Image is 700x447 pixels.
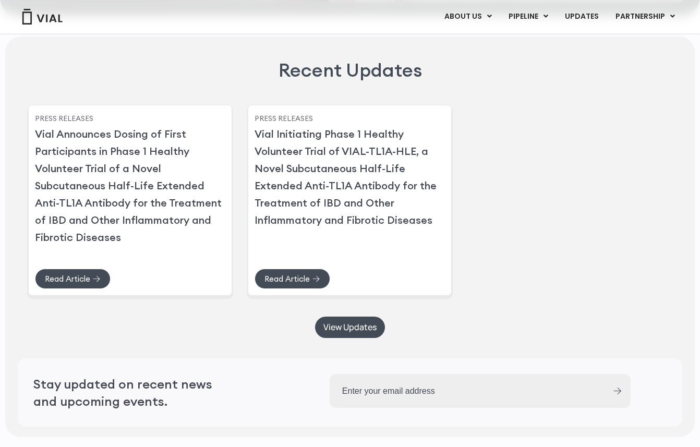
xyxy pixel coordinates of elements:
[35,127,222,244] a: Vial Announces Dosing of First Participants in Phase 1 Healthy Volunteer Trial of a Novel Subcuta...
[35,114,93,123] a: Press Releases
[557,8,607,26] a: UPDATES
[255,269,330,289] a: Read Article
[255,127,437,226] a: Vial Initiating Phase 1 Healthy Volunteer Trial of VIAL-TL1A-HLE, a Novel Subcutaneous Half-Life ...
[35,269,111,289] a: Read Article
[613,388,621,394] input: Submit
[21,9,63,25] img: Vial Logo
[255,114,313,123] a: Press Releases
[323,323,377,331] span: View Updates
[436,8,500,26] a: ABOUT USMenu Toggle
[33,376,237,409] h2: Stay updated on recent news and upcoming events.
[279,57,422,83] h2: Recent Updates
[607,8,683,26] a: PARTNERSHIPMenu Toggle
[315,317,385,338] a: View Updates
[45,275,90,283] span: Read Article
[330,374,605,408] input: Enter your email address
[500,8,556,26] a: PIPELINEMenu Toggle
[264,275,310,283] span: Read Article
